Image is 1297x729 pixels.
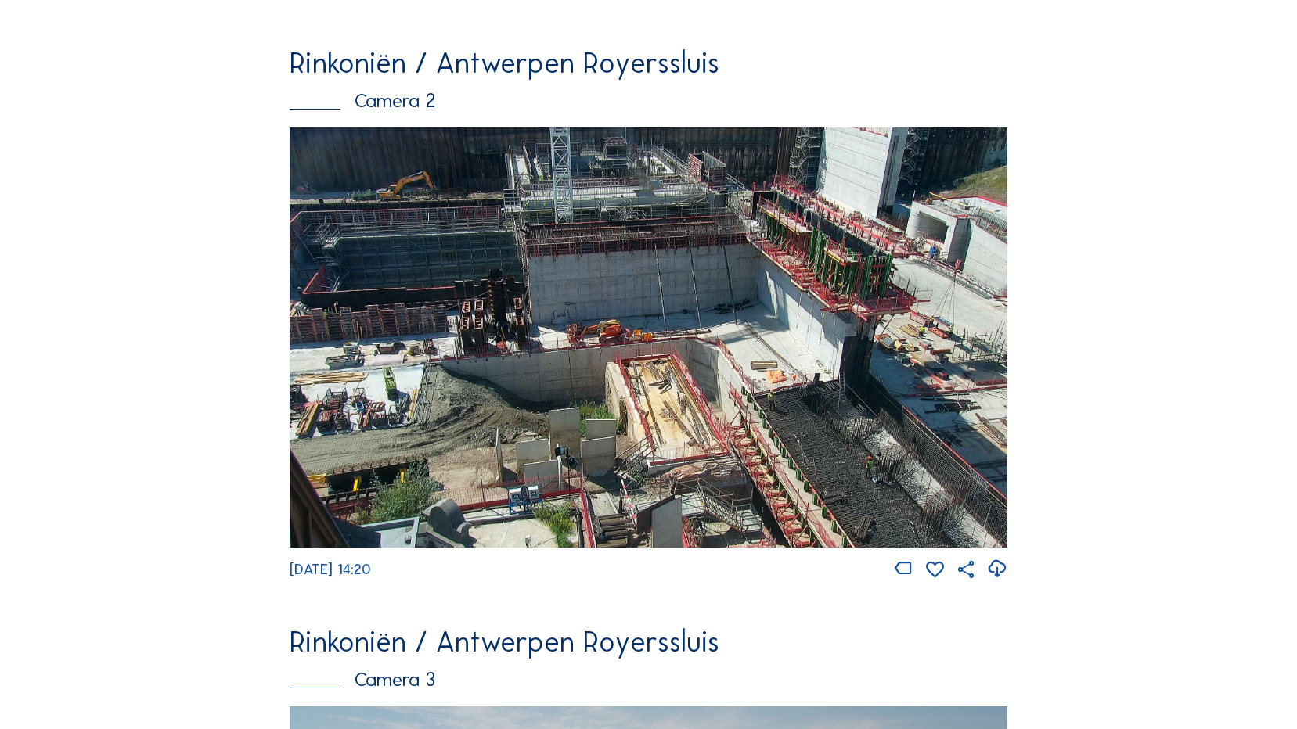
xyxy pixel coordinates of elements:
[290,91,1007,110] div: Camera 2
[290,49,1007,77] div: Rinkoniën / Antwerpen Royerssluis
[290,561,371,578] span: [DATE] 14:20
[290,628,1007,656] div: Rinkoniën / Antwerpen Royerssluis
[290,127,1007,548] img: Image
[290,670,1007,689] div: Camera 3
